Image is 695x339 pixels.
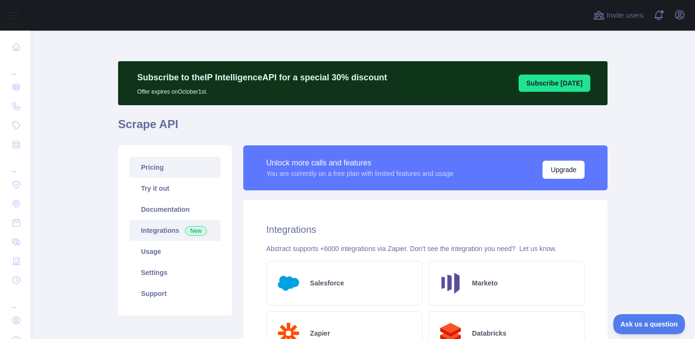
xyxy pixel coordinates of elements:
img: Logo [436,269,465,297]
div: ... [8,155,23,174]
span: New [185,226,207,236]
div: You are currently on a free plan with limited features and usage [266,169,454,178]
h1: Scrape API [118,117,608,140]
a: Documentation [130,199,220,220]
div: ... [8,291,23,310]
p: Subscribe to the IP Intelligence API for a special 30 % discount [137,71,387,84]
h2: Salesforce [310,278,344,288]
h2: Databricks [472,328,507,338]
a: Let us know. [519,245,556,252]
a: Settings [130,262,220,283]
img: Logo [274,269,303,297]
a: Integrations New [130,220,220,241]
a: Try it out [130,178,220,199]
div: Abstract supports +6000 integrations via Zapier. Don't see the integration you need? [266,244,585,253]
button: Invite users [591,8,645,23]
a: Pricing [130,157,220,178]
iframe: Help Scout Beacon - Open [613,314,685,334]
div: Unlock more calls and features [266,157,454,169]
h2: Zapier [310,328,330,338]
p: Offer expires on October 1st. [137,84,387,96]
button: Upgrade [543,161,585,179]
a: Support [130,283,220,304]
h2: Integrations [266,223,585,236]
h2: Marketo [472,278,498,288]
span: Invite users [607,10,643,21]
button: Subscribe [DATE] [519,75,590,92]
a: Usage [130,241,220,262]
div: ... [8,57,23,77]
